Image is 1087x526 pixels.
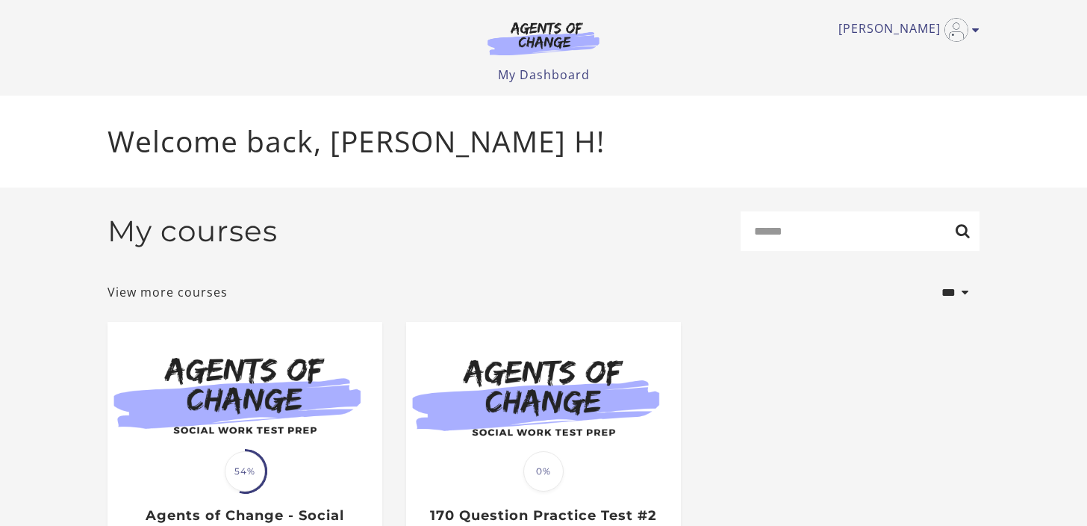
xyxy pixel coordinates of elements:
a: View more courses [108,283,228,301]
a: Toggle menu [838,18,972,42]
a: My Dashboard [498,66,590,83]
img: Agents of Change Logo [472,21,615,55]
span: 54% [225,451,265,492]
p: Welcome back, [PERSON_NAME] H! [108,120,979,164]
h3: 170 Question Practice Test #2 [422,507,664,525]
h2: My courses [108,214,278,249]
span: 0% [523,451,564,492]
